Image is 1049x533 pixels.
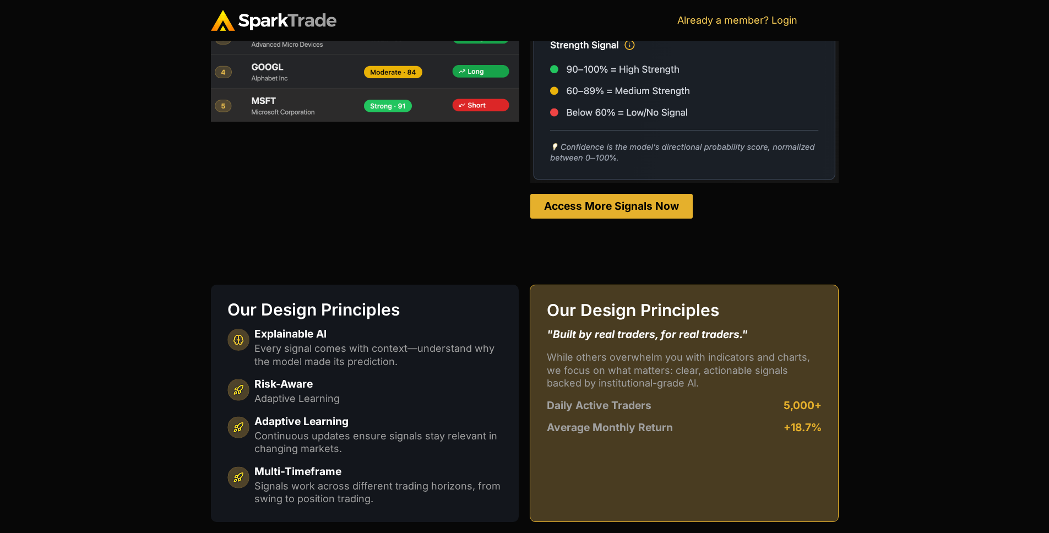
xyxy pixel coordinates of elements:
[784,422,822,433] h2: +18.7%
[547,329,822,340] h2: "Built by real traders, for real traders."
[677,14,797,26] a: Already a member? Login
[254,392,502,405] p: Adaptive Learning
[547,400,651,411] h2: Daily Active Traders
[254,342,502,368] p: Every signal comes with context—understand why the model made its prediction.
[254,329,502,339] h2: Explainable Al
[254,429,502,455] p: Continuous updates ensure signals stay relevant in changing markets.
[530,194,693,219] a: Access More Signals Now
[227,301,502,318] h3: Our Design Principles
[544,201,679,211] span: Access More Signals Now
[547,302,822,318] h3: Our Design Principles
[254,416,502,427] h2: Adaptive Learning
[254,466,502,477] h2: Multi-Timeframe
[547,422,673,433] h2: Average Monthly Return
[784,400,822,411] h2: 5,000+
[547,351,822,389] p: While others overwhelm you with indicators and charts, we focus on what matters: clear, actionabl...
[254,480,502,505] p: Signals work across different trading horizons, from swing to position trading.
[254,379,502,389] h2: Risk-Aware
